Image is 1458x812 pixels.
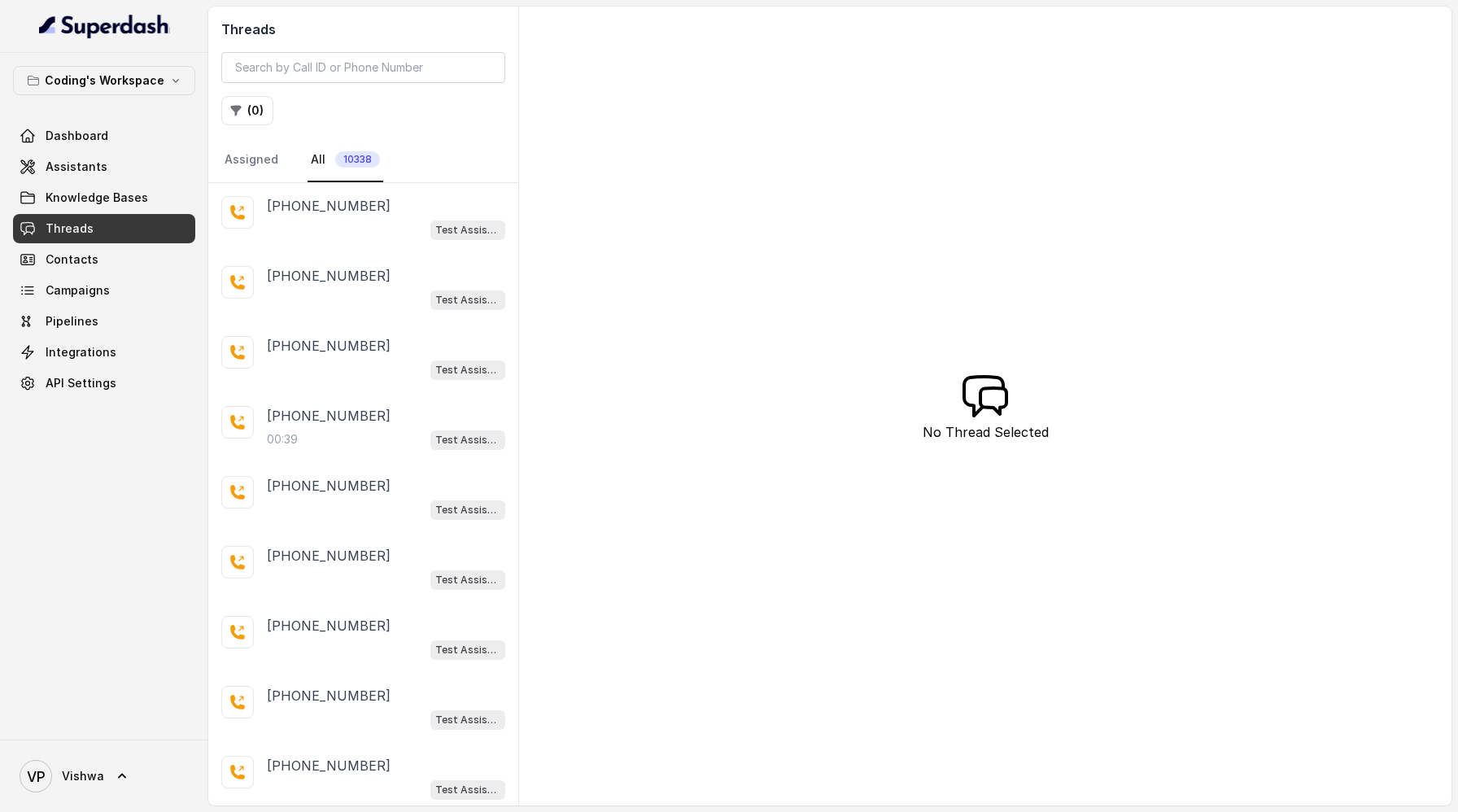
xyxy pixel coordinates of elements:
[923,422,1049,442] p: No Thread Selected
[13,307,195,336] a: Pipelines
[13,152,195,181] a: Assistants
[221,96,273,125] button: (0)
[435,712,500,728] p: Test Assistant-3
[45,71,164,90] p: Coding's Workspace
[46,159,107,175] span: Assistants
[267,546,391,565] p: [PHONE_NUMBER]
[13,183,195,212] a: Knowledge Bases
[267,476,391,495] p: [PHONE_NUMBER]
[13,369,195,398] a: API Settings
[13,66,195,95] button: Coding's Workspace
[308,138,383,182] a: All10338
[46,375,116,391] span: API Settings
[46,282,110,299] span: Campaigns
[267,266,391,286] p: [PHONE_NUMBER]
[46,251,98,268] span: Contacts
[221,138,505,182] nav: Tabs
[221,20,505,39] h2: Threads
[267,431,298,447] p: 00:39
[13,276,195,305] a: Campaigns
[13,753,195,799] a: Vishwa
[13,338,195,367] a: Integrations
[267,686,391,705] p: [PHONE_NUMBER]
[221,138,282,182] a: Assigned
[267,616,391,635] p: [PHONE_NUMBER]
[221,52,505,83] input: Search by Call ID or Phone Number
[46,190,148,206] span: Knowledge Bases
[13,245,195,274] a: Contacts
[435,572,500,588] p: Test Assistant-3
[62,768,104,784] span: Vishwa
[435,292,500,308] p: Test Assistant-3
[13,121,195,151] a: Dashboard
[435,642,500,658] p: Test Assistant-3
[335,151,380,168] span: 10338
[267,756,391,775] p: [PHONE_NUMBER]
[13,214,195,243] a: Threads
[46,344,116,360] span: Integrations
[267,406,391,426] p: [PHONE_NUMBER]
[267,196,391,216] p: [PHONE_NUMBER]
[46,220,94,237] span: Threads
[46,128,108,144] span: Dashboard
[435,222,500,238] p: Test Assistant-3
[435,362,500,378] p: Test Assistant-3
[267,336,391,356] p: [PHONE_NUMBER]
[435,502,500,518] p: Test Assistant-3
[39,13,170,39] img: light.svg
[435,782,500,798] p: Test Assistant-3
[27,768,46,785] text: VP
[46,313,98,330] span: Pipelines
[435,432,500,448] p: Test Assistant-3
